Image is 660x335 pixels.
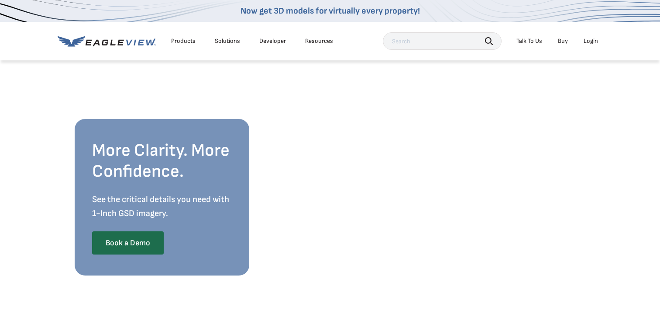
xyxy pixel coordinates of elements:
[259,37,286,45] a: Developer
[305,37,333,45] div: Resources
[215,37,240,45] div: Solutions
[558,37,568,45] a: Buy
[92,192,232,220] p: See the critical details you need with 1-Inch GSD imagery.
[171,37,196,45] div: Products
[241,6,420,16] a: Now get 3D models for virtually every property!
[584,37,598,45] div: Login
[516,37,542,45] div: Talk To Us
[92,140,232,182] h2: More Clarity. More Confidence.
[92,231,164,255] a: Book a Demo
[383,32,502,50] input: Search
